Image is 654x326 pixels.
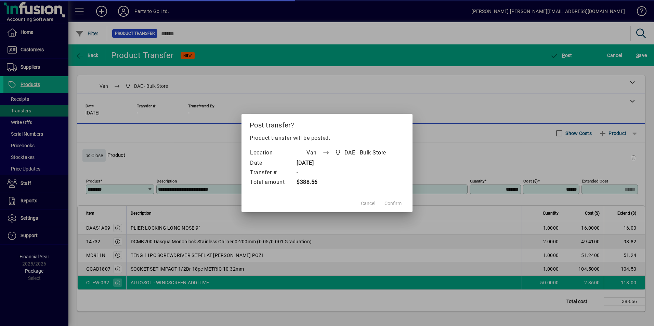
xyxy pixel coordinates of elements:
td: Date [250,159,291,168]
td: Total amount [250,178,291,187]
td: Location [250,148,291,159]
span: Van [295,148,319,158]
span: DAE - Bulk Store [333,148,389,158]
td: [DATE] [291,159,399,168]
td: Transfer # [250,168,291,178]
p: Product transfer will be posted. [250,134,404,142]
td: - [291,168,399,178]
h2: Post transfer? [241,114,413,134]
span: Van [306,149,317,157]
td: $388.56 [291,178,399,187]
span: DAE - Bulk Store [344,149,386,157]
